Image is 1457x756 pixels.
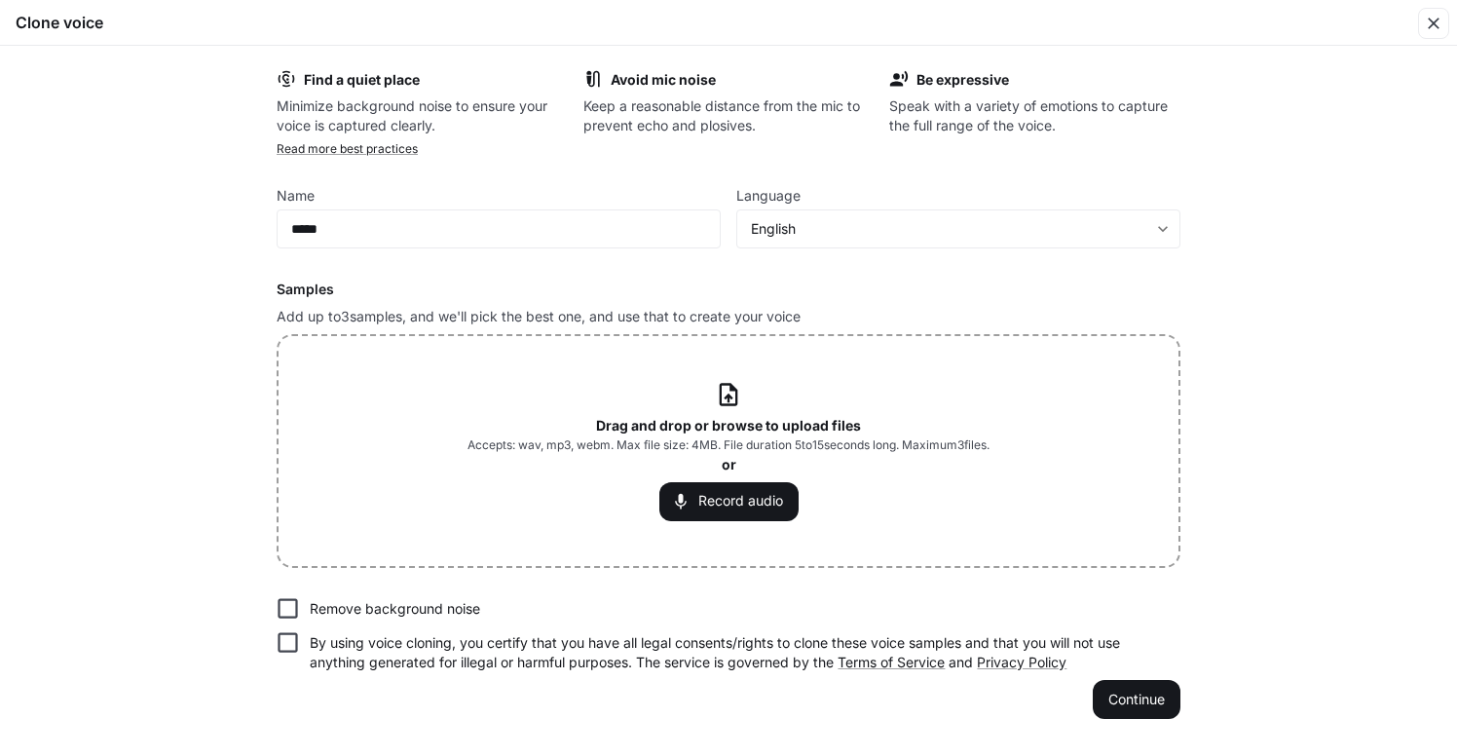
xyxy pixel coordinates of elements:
h6: Samples [277,280,1180,299]
b: Drag and drop or browse to upload files [596,417,861,434]
b: Find a quiet place [304,71,420,88]
b: or [722,456,736,472]
p: Remove background noise [310,599,480,619]
div: English [751,219,1148,239]
b: Avoid mic noise [611,71,716,88]
p: Name [277,189,315,203]
div: English [737,219,1179,239]
b: Be expressive [916,71,1009,88]
a: Read more best practices [277,141,418,156]
h5: Clone voice [16,12,103,33]
span: Accepts: wav, mp3, webm. Max file size: 4MB. File duration 5 to 15 seconds long. Maximum 3 files. [467,435,990,455]
p: By using voice cloning, you certify that you have all legal consents/rights to clone these voice ... [310,633,1165,672]
p: Speak with a variety of emotions to capture the full range of the voice. [889,96,1180,135]
p: Minimize background noise to ensure your voice is captured clearly. [277,96,568,135]
p: Language [736,189,801,203]
p: Add up to 3 samples, and we'll pick the best one, and use that to create your voice [277,307,1180,326]
a: Terms of Service [838,654,945,670]
a: Privacy Policy [977,654,1066,670]
button: Record audio [659,482,799,521]
button: Continue [1093,680,1180,719]
p: Keep a reasonable distance from the mic to prevent echo and plosives. [583,96,875,135]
